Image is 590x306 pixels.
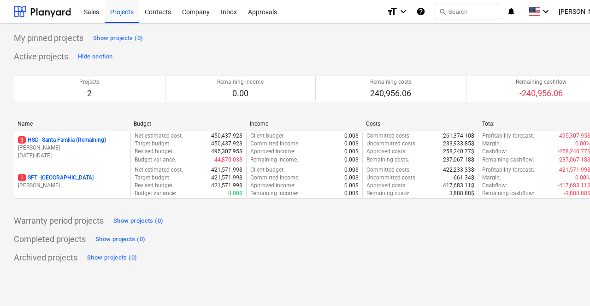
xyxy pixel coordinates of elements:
[95,234,145,245] div: Show projects (0)
[135,166,183,174] p: Net estimated cost :
[18,144,127,152] p: [PERSON_NAME]
[516,88,566,99] p: -240,956.06
[416,6,425,17] i: Knowledge base
[344,156,359,164] p: 0.00$
[344,140,359,148] p: 0.00$
[366,174,417,182] p: Uncommitted costs :
[344,182,359,190] p: 0.00$
[435,4,499,19] button: Search
[366,140,417,148] p: Uncommitted costs :
[366,121,475,127] div: Costs
[366,156,409,164] p: Remaining costs :
[344,132,359,140] p: 0.00$
[344,190,359,197] p: 0.00$
[135,140,171,148] p: Target budget :
[93,232,147,247] button: Show projects (0)
[250,174,300,182] p: Committed income :
[18,182,127,190] p: [PERSON_NAME]
[370,88,412,99] p: 240,956.06
[452,174,474,182] p: -661.34$
[366,148,407,156] p: Approved costs :
[443,182,474,190] p: 417,683.11$
[79,78,100,86] p: Projects
[211,182,242,190] p: 421,571.99$
[18,174,26,181] span: 1
[544,262,590,306] iframe: Chat Widget
[113,216,163,226] div: Show projects (0)
[344,166,359,174] p: 0.00$
[366,190,409,197] p: Remaining costs :
[387,6,398,17] i: format_size
[217,88,264,99] p: 0.00
[18,174,94,182] p: SFT - [GEOGRAPHIC_DATA]
[449,190,474,197] p: 3,888.88$
[135,182,174,190] p: Revised budget :
[443,166,474,174] p: 422,233.33$
[213,156,242,164] p: -44,870.03$
[482,166,534,174] p: Profitability forecast :
[370,78,412,86] p: Remaining costs
[443,132,474,140] p: 261,374.10$
[91,31,145,46] button: Show projects (0)
[344,148,359,156] p: 0.00$
[482,174,501,182] p: Margin :
[250,156,298,164] p: Remaining income :
[76,49,115,64] button: Hide section
[443,140,474,148] p: 233,933.85$
[516,78,566,86] p: Remaining cashflow
[482,148,507,156] p: Cashflow :
[366,132,411,140] p: Committed costs :
[250,166,285,174] p: Client budget :
[111,214,165,228] button: Show projects (0)
[14,234,86,245] p: Completed projects
[93,33,143,44] div: Show projects (0)
[443,156,474,164] p: 237,067.18$
[211,166,242,174] p: 421,571.99$
[18,174,127,190] div: 1SFT -[GEOGRAPHIC_DATA][PERSON_NAME]
[211,132,242,140] p: 450,437.92$
[507,6,516,17] i: notifications
[135,190,176,197] p: Budget variance :
[211,174,242,182] p: 421,571.99$
[78,52,112,62] div: Hide section
[85,250,139,265] button: Show projects (0)
[211,148,242,156] p: 495,307.95$
[14,252,77,263] p: Archived projects
[544,262,590,306] div: Widget de chat
[135,156,176,164] p: Budget variance :
[18,152,127,160] p: [DATE] - [DATE]
[18,121,126,127] div: Name
[482,132,534,140] p: Profitability forecast :
[18,136,26,144] span: 3
[211,140,242,148] p: 450,437.92$
[14,51,68,62] p: Active projects
[14,215,104,226] p: Warranty period projects
[14,33,83,44] p: My pinned projects
[344,174,359,182] p: 0.00$
[250,148,295,156] p: Approved income :
[398,6,409,17] i: keyboard_arrow_down
[366,182,407,190] p: Approved costs :
[217,78,264,86] p: Remaining income
[135,132,183,140] p: Net estimated cost :
[228,190,242,197] p: 0.00$
[439,8,446,15] span: search
[18,136,127,160] div: 3HSD -Santa Familia (Remaining)[PERSON_NAME][DATE]-[DATE]
[482,182,507,190] p: Cashflow :
[250,132,285,140] p: Client budget :
[135,148,174,156] p: Revised budget :
[250,121,359,127] div: Income
[366,166,411,174] p: Committed costs :
[443,148,474,156] p: 258,240.77$
[250,190,298,197] p: Remaining income :
[482,156,534,164] p: Remaining cashflow :
[482,140,501,148] p: Margin :
[18,136,106,144] p: HSD - Santa Familia (Remaining)
[250,140,300,148] p: Committed income :
[482,190,534,197] p: Remaining cashflow :
[135,174,171,182] p: Target budget :
[79,88,100,99] p: 2
[87,253,137,263] div: Show projects (0)
[134,121,242,127] div: Budget
[540,6,551,17] i: keyboard_arrow_down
